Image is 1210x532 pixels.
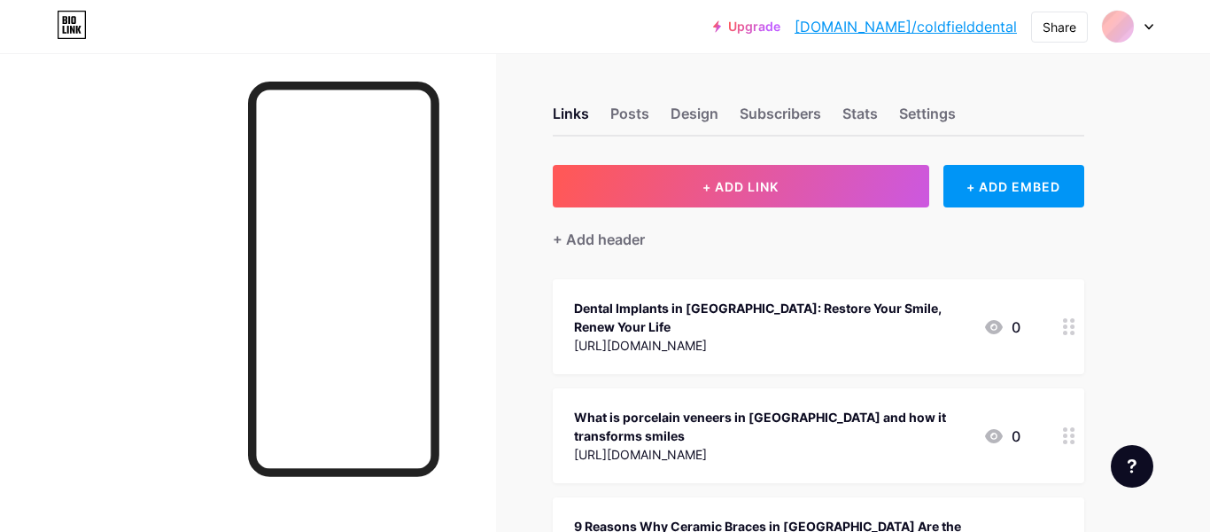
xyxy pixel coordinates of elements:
div: + ADD EMBED [943,165,1084,207]
span: + ADD LINK [702,179,779,194]
div: [URL][DOMAIN_NAME] [574,445,969,464]
div: Dental Implants in [GEOGRAPHIC_DATA]: Restore Your Smile, Renew Your Life [574,299,969,336]
div: Share [1043,18,1076,36]
div: What is porcelain veneers in [GEOGRAPHIC_DATA] and how it transforms smiles [574,408,969,445]
div: 0 [983,317,1020,338]
a: Upgrade [713,20,780,34]
div: Stats [842,103,878,135]
div: + Add header [553,229,645,250]
a: [DOMAIN_NAME]/coldfielddental [795,16,1017,37]
div: Settings [899,103,956,135]
div: Links [553,103,589,135]
div: Design [671,103,718,135]
div: Posts [610,103,649,135]
div: 0 [983,426,1020,447]
div: [URL][DOMAIN_NAME] [574,336,969,355]
button: + ADD LINK [553,165,929,207]
div: Subscribers [740,103,821,135]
